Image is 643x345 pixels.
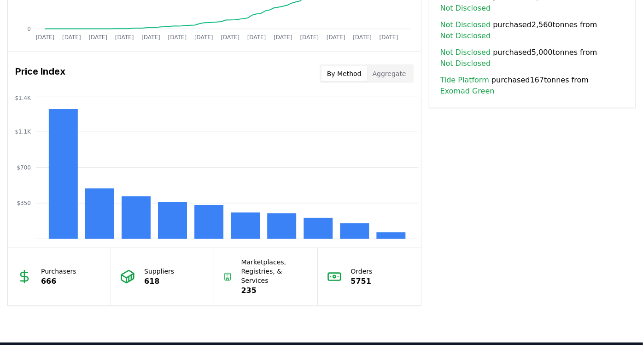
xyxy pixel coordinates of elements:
tspan: [DATE] [194,34,213,41]
tspan: [DATE] [274,34,292,41]
h3: Price Index [15,64,65,83]
a: Exomad Green [440,86,495,97]
tspan: [DATE] [300,34,319,41]
tspan: [DATE] [115,34,134,41]
p: Purchasers [41,267,76,276]
tspan: [DATE] [353,34,372,41]
p: Marketplaces, Registries, & Services [241,257,308,285]
span: purchased 2,560 tonnes from [440,19,624,41]
tspan: [DATE] [62,34,81,41]
span: purchased 5,000 tonnes from [440,47,624,69]
tspan: [DATE] [247,34,266,41]
tspan: [DATE] [327,34,345,41]
p: Suppliers [144,267,174,276]
a: Not Disclosed [440,58,491,69]
a: Not Disclosed [440,3,491,14]
p: 666 [41,276,76,287]
p: 5751 [351,276,373,287]
tspan: [DATE] [380,34,398,41]
a: Not Disclosed [440,19,491,30]
a: Not Disclosed [440,47,491,58]
button: By Method [321,66,367,81]
a: Not Disclosed [440,30,491,41]
tspan: $1.1K [15,129,31,135]
tspan: $350 [17,200,30,207]
p: Orders [351,267,373,276]
p: 235 [241,285,308,296]
p: 618 [144,276,174,287]
tspan: $1.4K [15,95,31,101]
button: Aggregate [367,66,412,81]
a: Tide Platform [440,75,489,86]
span: purchased 167 tonnes from [440,75,624,97]
tspan: $700 [17,164,30,171]
tspan: [DATE] [36,34,55,41]
tspan: [DATE] [221,34,240,41]
tspan: [DATE] [168,34,187,41]
tspan: [DATE] [88,34,107,41]
tspan: [DATE] [141,34,160,41]
tspan: 0 [27,26,31,32]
